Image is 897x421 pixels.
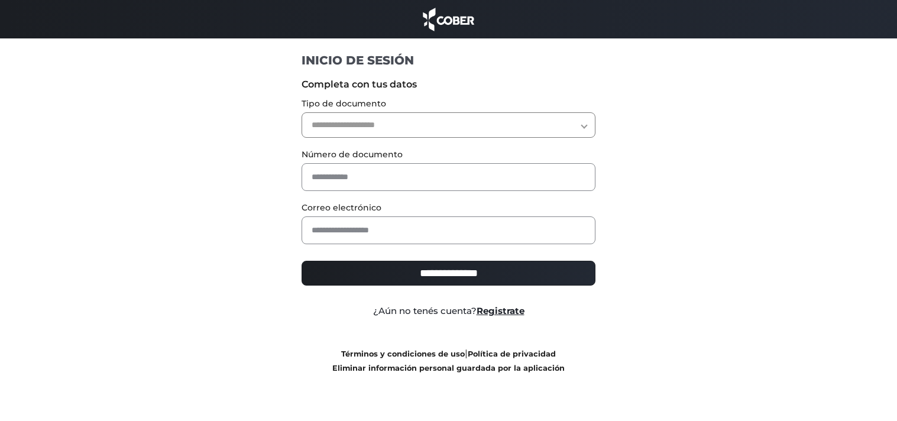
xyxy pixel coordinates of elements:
[302,148,595,161] label: Número de documento
[477,305,524,316] a: Registrate
[302,53,595,68] h1: INICIO DE SESIÓN
[468,349,556,358] a: Política de privacidad
[302,77,595,92] label: Completa con tus datos
[302,98,595,110] label: Tipo de documento
[293,305,604,318] div: ¿Aún no tenés cuenta?
[293,346,604,375] div: |
[341,349,465,358] a: Términos y condiciones de uso
[302,202,595,214] label: Correo electrónico
[332,364,565,373] a: Eliminar información personal guardada por la aplicación
[420,6,478,33] img: cober_marca.png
